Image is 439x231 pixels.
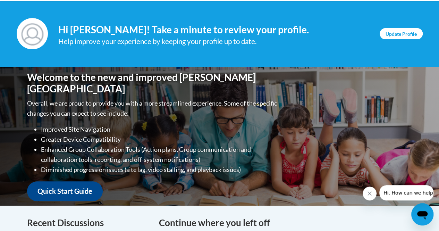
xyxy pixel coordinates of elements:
[58,24,369,36] h4: Hi [PERSON_NAME]! Take a minute to review your profile.
[27,72,279,95] h1: Welcome to the new and improved [PERSON_NAME][GEOGRAPHIC_DATA]
[380,28,423,39] a: Update Profile
[379,185,433,200] iframe: Message from company
[41,165,279,175] li: Diminished progression issues (site lag, video stalling, and playback issues)
[17,18,48,49] img: Profile Image
[41,124,279,134] li: Improved Site Navigation
[363,187,377,200] iframe: Close message
[27,98,279,118] p: Overall, we are proud to provide you with a more streamlined experience. Some of the specific cha...
[411,203,433,225] iframe: Button to launch messaging window
[27,181,103,201] a: Quick Start Guide
[159,216,412,230] h4: Continue where you left off
[4,5,56,10] span: Hi. How can we help?
[41,145,279,165] li: Enhanced Group Collaboration Tools (Action plans, Group communication and collaboration tools, re...
[27,216,149,230] h4: Recent Discussions
[41,134,279,145] li: Greater Device Compatibility
[58,36,369,47] div: Help improve your experience by keeping your profile up to date.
